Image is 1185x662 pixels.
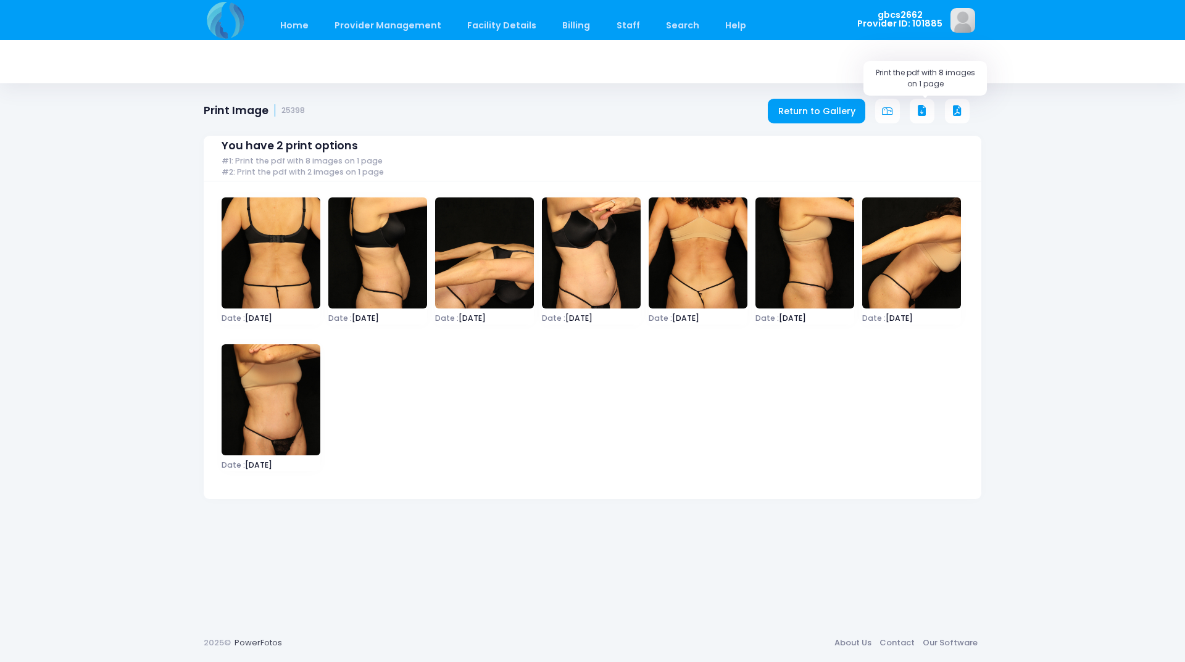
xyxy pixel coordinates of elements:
a: Billing [551,11,602,40]
small: 25398 [281,106,305,115]
span: [DATE] [222,461,320,469]
a: Our Software [918,632,981,654]
span: Date : [755,313,779,323]
span: 2025© [204,637,231,648]
span: [DATE] [542,315,641,322]
img: image [862,197,961,308]
img: image [755,197,854,308]
span: [DATE] [755,315,854,322]
a: Return to Gallery [768,99,865,123]
span: You have 2 print options [222,139,358,152]
img: image [649,197,747,308]
span: #1: Print the pdf with 8 images on 1 page [222,157,383,166]
span: Date : [435,313,459,323]
span: Date : [222,460,245,470]
span: gbcs2662 Provider ID: 101885 [857,10,942,28]
img: image [542,197,641,308]
a: Home [268,11,320,40]
span: Date : [862,313,886,323]
img: image [435,197,534,308]
a: Staff [604,11,652,40]
span: Date : [542,313,565,323]
a: About Us [830,632,875,654]
span: Date : [649,313,672,323]
img: image [222,344,320,455]
span: [DATE] [222,315,320,322]
img: image [328,197,427,308]
h1: Print Image [204,104,305,117]
img: image [950,8,975,33]
a: Facility Details [455,11,549,40]
span: Date : [328,313,352,323]
span: Date : [222,313,245,323]
span: [DATE] [862,315,961,322]
a: PowerFotos [235,637,282,648]
a: Contact [875,632,918,654]
a: Provider Management [322,11,453,40]
a: Help [713,11,759,40]
span: [DATE] [328,315,427,322]
span: [DATE] [649,315,747,322]
span: [DATE] [435,315,534,322]
a: Search [654,11,711,40]
div: Print the pdf with 8 images on 1 page [863,61,987,96]
span: #2: Print the pdf with 2 images on 1 page [222,168,384,177]
img: image [222,197,320,308]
